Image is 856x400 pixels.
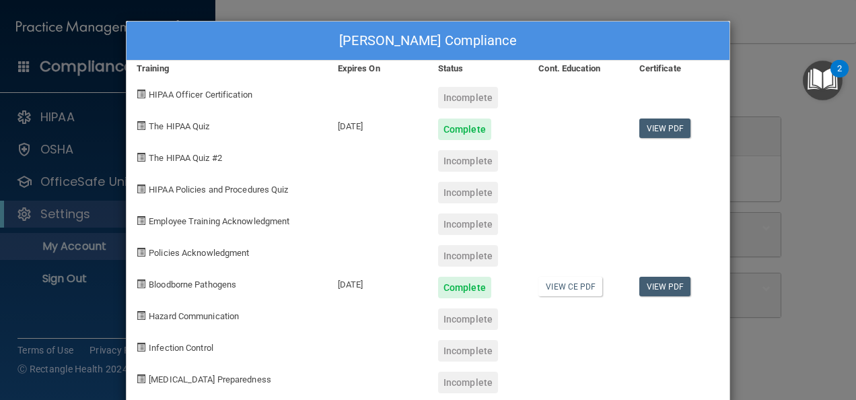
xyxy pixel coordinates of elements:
span: The HIPAA Quiz [149,121,209,131]
div: Complete [438,277,491,298]
a: View PDF [639,119,691,138]
a: View CE PDF [538,277,602,296]
a: View PDF [639,277,691,296]
div: [PERSON_NAME] Compliance [127,22,729,61]
div: Training [127,61,328,77]
span: Policies Acknowledgment [149,248,249,258]
div: Incomplete [438,340,498,362]
span: Infection Control [149,343,213,353]
span: Hazard Communication [149,311,239,321]
div: Cont. Education [528,61,629,77]
div: Incomplete [438,308,498,330]
div: Certificate [629,61,729,77]
div: Incomplete [438,213,498,235]
div: 2 [837,69,842,86]
div: Incomplete [438,150,498,172]
div: Incomplete [438,182,498,203]
span: HIPAA Policies and Procedures Quiz [149,185,288,195]
div: Incomplete [438,87,498,108]
div: Incomplete [438,372,498,393]
div: Expires On [328,61,428,77]
span: The HIPAA Quiz #2 [149,153,222,163]
span: Employee Training Acknowledgment [149,216,289,226]
div: [DATE] [328,108,428,140]
div: Status [428,61,528,77]
button: Open Resource Center, 2 new notifications [803,61,843,100]
div: [DATE] [328,267,428,298]
span: HIPAA Officer Certification [149,90,252,100]
span: [MEDICAL_DATA] Preparedness [149,374,271,385]
span: Bloodborne Pathogens [149,279,236,290]
div: Complete [438,119,491,140]
div: Incomplete [438,245,498,267]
